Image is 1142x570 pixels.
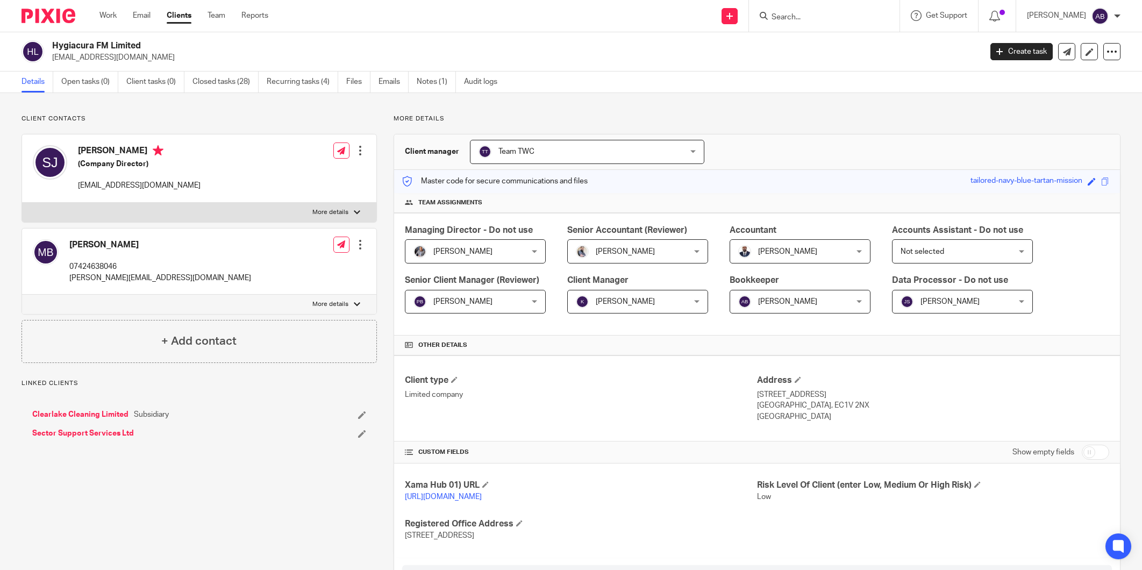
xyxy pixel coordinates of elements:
[926,12,967,19] span: Get Support
[576,245,589,258] img: Pixie%2002.jpg
[405,448,757,457] h4: CUSTOM FIELDS
[312,300,348,309] p: More details
[22,9,75,23] img: Pixie
[433,298,493,305] span: [PERSON_NAME]
[394,115,1120,123] p: More details
[757,411,1109,422] p: [GEOGRAPHIC_DATA]
[418,198,482,207] span: Team assignments
[413,245,426,258] img: -%20%20-%20studio@ingrained.co.uk%20for%20%20-20220223%20at%20101413%20-%201W1A2026.jpg
[920,298,980,305] span: [PERSON_NAME]
[32,428,134,439] a: Sector Support Services Ltd
[78,145,201,159] h4: [PERSON_NAME]
[417,72,456,92] a: Notes (1)
[405,389,757,400] p: Limited company
[901,248,944,255] span: Not selected
[346,72,370,92] a: Files
[69,273,251,283] p: [PERSON_NAME][EMAIL_ADDRESS][DOMAIN_NAME]
[69,239,251,251] h4: [PERSON_NAME]
[405,480,757,491] h4: Xama Hub 01) URL
[22,72,53,92] a: Details
[498,148,534,155] span: Team TWC
[241,10,268,21] a: Reports
[758,248,817,255] span: [PERSON_NAME]
[405,532,474,539] span: [STREET_ADDRESS]
[52,40,790,52] h2: Hygiacura FM Limited
[69,261,251,272] p: 07424638046
[567,276,629,284] span: Client Manager
[99,10,117,21] a: Work
[52,52,974,63] p: [EMAIL_ADDRESS][DOMAIN_NAME]
[464,72,505,92] a: Audit logs
[901,295,913,308] img: svg%3E
[576,295,589,308] img: svg%3E
[730,276,779,284] span: Bookkeeper
[167,10,191,21] a: Clients
[161,333,237,350] h4: + Add contact
[405,518,757,530] h4: Registered Office Address
[133,10,151,21] a: Email
[730,226,776,234] span: Accountant
[405,493,482,501] a: [URL][DOMAIN_NAME]
[22,115,377,123] p: Client contacts
[892,276,1008,284] span: Data Processor - Do not use
[757,389,1109,400] p: [STREET_ADDRESS]
[433,248,493,255] span: [PERSON_NAME]
[402,176,588,187] p: Master code for secure communications and files
[990,43,1053,60] a: Create task
[757,400,1109,411] p: [GEOGRAPHIC_DATA], EC1V 2NX
[758,298,817,305] span: [PERSON_NAME]
[22,379,377,388] p: Linked clients
[22,40,44,63] img: svg%3E
[567,226,687,234] span: Senior Accountant (Reviewer)
[134,409,169,420] span: Subsidiary
[596,248,655,255] span: [PERSON_NAME]
[78,159,201,169] h5: (Company Director)
[970,175,1082,188] div: tailored-navy-blue-tartan-mission
[405,146,459,157] h3: Client manager
[267,72,338,92] a: Recurring tasks (4)
[596,298,655,305] span: [PERSON_NAME]
[405,276,539,284] span: Senior Client Manager (Reviewer)
[208,10,225,21] a: Team
[126,72,184,92] a: Client tasks (0)
[312,208,348,217] p: More details
[78,180,201,191] p: [EMAIL_ADDRESS][DOMAIN_NAME]
[379,72,409,92] a: Emails
[61,72,118,92] a: Open tasks (0)
[1012,447,1074,458] label: Show empty fields
[738,245,751,258] img: WhatsApp%20Image%202022-05-18%20at%206.27.04%20PM.jpeg
[757,493,771,501] span: Low
[770,13,867,23] input: Search
[757,480,1109,491] h4: Risk Level Of Client (enter Low, Medium Or High Risk)
[405,375,757,386] h4: Client type
[479,145,491,158] img: svg%3E
[757,375,1109,386] h4: Address
[892,226,1023,234] span: Accounts Assistant - Do not use
[33,145,67,180] img: svg%3E
[418,341,467,350] span: Other details
[413,295,426,308] img: svg%3E
[33,239,59,265] img: svg%3E
[405,226,533,234] span: Managing Director - Do not use
[192,72,259,92] a: Closed tasks (28)
[153,145,163,156] i: Primary
[32,409,129,420] a: Clearlake Cleaning Limited
[738,295,751,308] img: svg%3E
[1027,10,1086,21] p: [PERSON_NAME]
[1091,8,1109,25] img: svg%3E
